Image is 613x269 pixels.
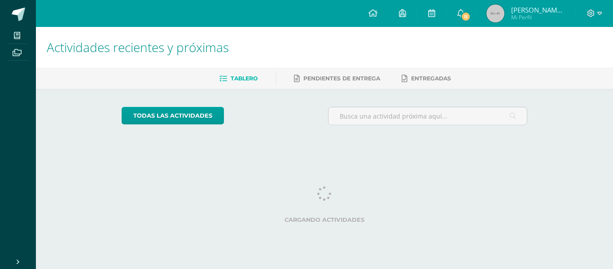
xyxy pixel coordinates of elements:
[511,5,565,14] span: [PERSON_NAME] de los Angeles
[122,216,528,223] label: Cargando actividades
[47,39,229,56] span: Actividades recientes y próximas
[122,107,224,124] a: todas las Actividades
[219,71,258,86] a: Tablero
[486,4,504,22] img: 45x45
[461,12,471,22] span: 11
[328,107,527,125] input: Busca una actividad próxima aquí...
[511,13,565,21] span: Mi Perfil
[294,71,380,86] a: Pendientes de entrega
[231,75,258,82] span: Tablero
[303,75,380,82] span: Pendientes de entrega
[411,75,451,82] span: Entregadas
[402,71,451,86] a: Entregadas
